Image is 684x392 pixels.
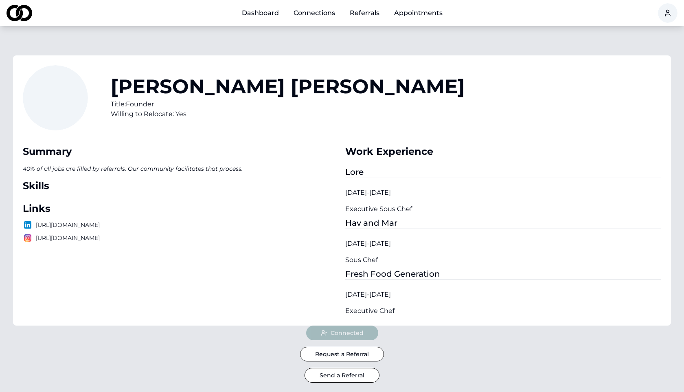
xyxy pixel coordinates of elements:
[235,5,449,21] nav: Main
[345,145,661,158] div: Work Experience
[23,163,339,174] p: 40% of all jobs are filled by referrals. Our community facilitates that process.
[287,5,342,21] a: Connections
[388,5,449,21] a: Appointments
[111,99,465,109] div: Title: Founder
[7,5,32,21] img: logo
[23,233,339,243] p: [URL][DOMAIN_NAME]
[345,188,661,198] div: [DATE] - [DATE]
[300,347,384,361] button: Request a Referral
[345,217,661,229] div: Hav and Mar
[235,5,285,21] a: Dashboard
[345,239,661,249] div: [DATE] - [DATE]
[305,368,379,383] button: Send a Referral
[343,5,386,21] a: Referrals
[345,306,661,316] div: Executive Chef
[345,268,661,280] div: Fresh Food Generation
[23,233,33,243] img: logo
[345,290,661,300] div: [DATE] - [DATE]
[111,109,465,119] div: Willing to Relocate: Yes
[111,77,465,96] h1: [PERSON_NAME] [PERSON_NAME]
[345,204,661,214] div: Executive Sous Chef
[345,255,661,265] div: Sous Chef
[23,220,339,230] p: [URL][DOMAIN_NAME]
[345,166,661,178] div: Lore
[23,220,33,230] img: logo
[23,145,339,158] div: Summary
[23,202,339,215] div: Links
[23,179,339,192] div: Skills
